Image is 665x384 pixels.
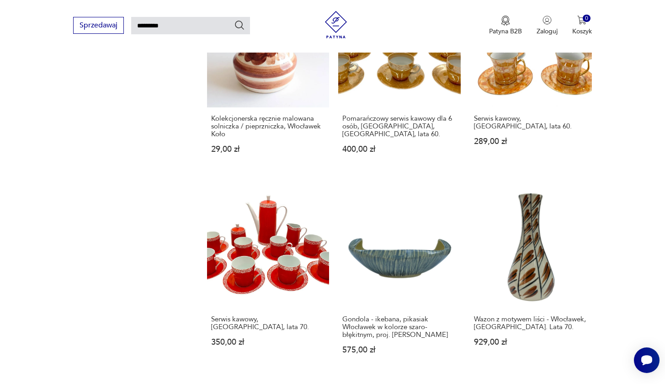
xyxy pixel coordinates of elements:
div: 0 [583,15,591,22]
p: 289,00 zł [474,138,588,145]
img: Ikonka użytkownika [543,16,552,25]
p: 575,00 zł [342,346,456,354]
a: Sprzedawaj [73,23,124,29]
a: Serwis kawowy, Włocławek, lata 70.Serwis kawowy, [GEOGRAPHIC_DATA], lata 70.350,00 zł [207,186,329,371]
p: Koszyk [572,27,592,36]
img: Ikona koszyka [577,16,586,25]
h3: Kolekcjonerska ręcznie malowana solniczka / pieprzniczka, Włocławek Koło [211,115,325,138]
button: Szukaj [234,20,245,31]
p: 929,00 zł [474,338,588,346]
h3: Wazon z motywem liści - Włocławek, [GEOGRAPHIC_DATA]. Lata 70. [474,315,588,331]
button: Patyna B2B [489,16,522,36]
p: 350,00 zł [211,338,325,346]
img: Ikona medalu [501,16,510,26]
h3: Serwis kawowy, [GEOGRAPHIC_DATA], lata 70. [211,315,325,331]
iframe: Smartsupp widget button [634,347,660,373]
button: Sprzedawaj [73,17,124,34]
h3: Pomarańczowy serwis kawowy dla 6 osób, [GEOGRAPHIC_DATA], [GEOGRAPHIC_DATA], lata 60. [342,115,456,138]
p: 29,00 zł [211,145,325,153]
button: 0Koszyk [572,16,592,36]
a: Wazon z motywem liści - Włocławek, Polska. Lata 70.Wazon z motywem liści - Włocławek, [GEOGRAPHIC... [470,186,592,371]
h3: Gondola - ikebana, pikasiak Włocławek w kolorze szaro-błękitnym, proj. [PERSON_NAME] [342,315,456,339]
p: Patyna B2B [489,27,522,36]
p: Zaloguj [537,27,558,36]
img: Patyna - sklep z meblami i dekoracjami vintage [322,11,350,38]
a: Ikona medaluPatyna B2B [489,16,522,36]
p: 400,00 zł [342,145,456,153]
a: Gondola - ikebana, pikasiak Włocławek w kolorze szaro-błękitnym, proj. Wit PłażewskiGondola - ike... [338,186,460,371]
button: Zaloguj [537,16,558,36]
h3: Serwis kawowy, [GEOGRAPHIC_DATA], lata 60. [474,115,588,130]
